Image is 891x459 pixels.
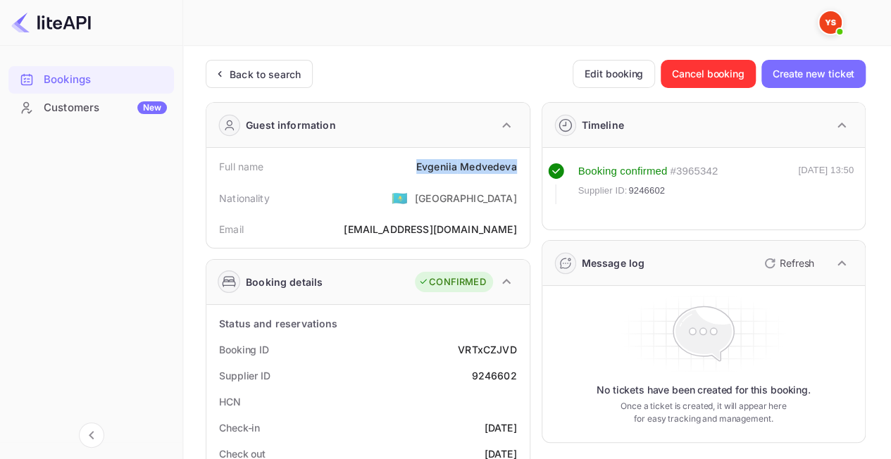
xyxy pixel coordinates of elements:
[219,420,260,435] div: Check-in
[246,275,323,289] div: Booking details
[8,94,174,122] div: CustomersNew
[137,101,167,114] div: New
[11,11,91,34] img: LiteAPI logo
[628,184,665,198] span: 9246602
[415,191,517,206] div: [GEOGRAPHIC_DATA]
[416,159,517,174] div: Evgeniia Medvedeva
[485,420,517,435] div: [DATE]
[618,400,789,425] p: Once a ticket is created, it will appear here for easy tracking and management.
[219,222,244,237] div: Email
[246,118,336,132] div: Guest information
[458,342,516,357] div: VRTxCZJVD
[230,67,301,82] div: Back to search
[219,191,270,206] div: Nationality
[8,66,174,94] div: Bookings
[79,422,104,448] button: Collapse navigation
[8,94,174,120] a: CustomersNew
[798,163,854,204] div: [DATE] 13:50
[582,118,624,132] div: Timeline
[471,368,516,383] div: 9246602
[219,394,241,409] div: HCN
[756,252,820,275] button: Refresh
[761,60,866,88] button: Create new ticket
[597,383,811,397] p: No tickets have been created for this booking.
[661,60,756,88] button: Cancel booking
[219,316,337,331] div: Status and reservations
[44,100,167,116] div: Customers
[578,163,668,180] div: Booking confirmed
[219,342,269,357] div: Booking ID
[780,256,814,270] p: Refresh
[392,185,408,210] span: United States
[582,256,645,270] div: Message log
[573,60,655,88] button: Edit booking
[344,222,516,237] div: [EMAIL_ADDRESS][DOMAIN_NAME]
[418,275,485,289] div: CONFIRMED
[819,11,842,34] img: Yandex Support
[44,72,167,88] div: Bookings
[219,368,270,383] div: Supplier ID
[8,66,174,92] a: Bookings
[219,159,263,174] div: Full name
[578,184,628,198] span: Supplier ID:
[670,163,718,180] div: # 3965342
